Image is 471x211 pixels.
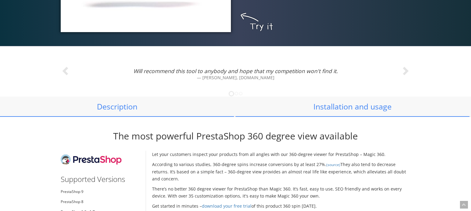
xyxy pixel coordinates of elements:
[61,188,141,195] li: PrestaShop 9
[152,202,411,209] p: Get started in minutes – of this product 360 spin [DATE].
[326,162,340,167] small: (source)
[202,203,251,209] a: download your free trial
[152,151,411,158] p: Let your customers inspect your products from all angles with our 360-degree viewer for PrestaSho...
[61,175,141,183] h3: Supported Versions
[326,161,340,167] a: (source)
[152,185,411,199] p: There’s no better 360 degree viewer for PrestaShop than Magic 360. It’s fast, easy to use, SEO fr...
[56,131,415,142] h2: The most powerful PrestaShop 360 degree view available
[235,97,469,117] a: Installation and usage
[127,75,344,81] small: [PERSON_NAME], [DOMAIN_NAME]
[152,161,411,182] p: According to various studies, 360-degree spins increase conversions by at least 27%. They also te...
[133,67,338,75] i: Will recommend this tool to anybody and hope that my competition won't find it.
[61,198,141,205] li: PrestaShop 8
